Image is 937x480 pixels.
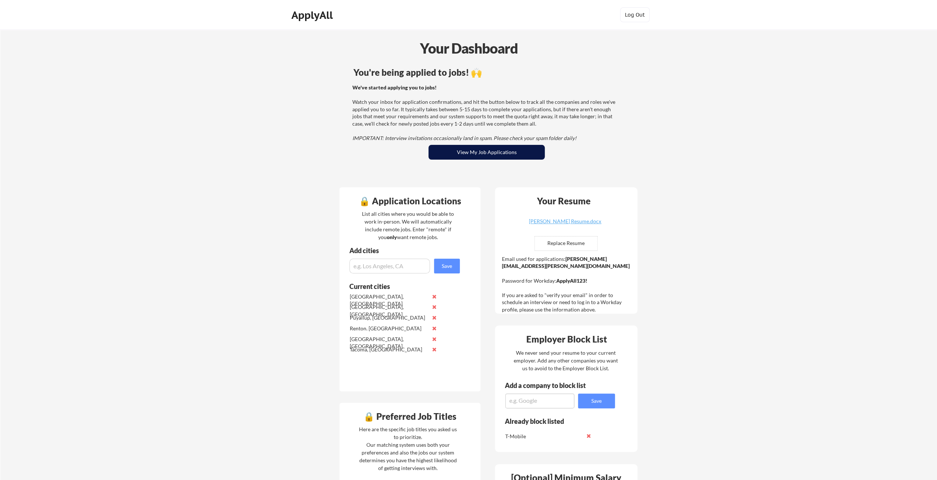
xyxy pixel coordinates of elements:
[291,9,335,21] div: ApplyAll
[578,394,615,408] button: Save
[352,84,619,142] div: Watch your inbox for application confirmations, and hit the button below to track all the compani...
[521,219,609,224] div: [PERSON_NAME] Resume.docx
[349,259,430,273] input: e.g. Los Angeles, CA
[341,197,479,205] div: 🔒 Application Locations
[350,346,428,353] div: Tacoma, [GEOGRAPHIC_DATA]
[1,38,937,59] div: Your Dashboard
[428,145,545,160] button: View My Job Applications
[502,256,630,269] strong: [PERSON_NAME][EMAIL_ADDRESS][PERSON_NAME][DOMAIN_NAME]
[352,84,437,91] strong: We've started applying you to jobs!
[350,314,428,321] div: Puyallup, [GEOGRAPHIC_DATA]
[620,7,650,22] button: Log Out
[505,433,583,440] div: T-Mobile
[521,219,609,230] a: [PERSON_NAME] Resume.docx
[349,247,462,254] div: Add cities
[350,336,428,350] div: [GEOGRAPHIC_DATA], [GEOGRAPHIC_DATA]
[505,382,597,389] div: Add a company to block list
[357,425,459,472] div: Here are the specific job titles you asked us to prioritize. Our matching system uses both your p...
[387,234,397,240] strong: only
[357,210,459,241] div: List all cities where you would be able to work in-person. We will automatically include remote j...
[434,259,460,273] button: Save
[527,197,600,205] div: Your Resume
[350,325,428,332] div: Renton. [GEOGRAPHIC_DATA]
[352,135,577,141] em: IMPORTANT: Interview invitations occasionally land in spam. Please check your spam folder daily!
[498,335,635,344] div: Employer Block List
[513,349,618,372] div: We never send your resume to your current employer. Add any other companies you want us to avoid ...
[349,283,452,290] div: Current cities
[502,255,632,313] div: Email used for applications: Password for Workday: If you are asked to "verify your email" in ord...
[341,412,479,421] div: 🔒 Preferred Job Titles
[353,68,620,77] div: You're being applied to jobs! 🙌
[505,418,605,425] div: Already block listed
[556,278,587,284] strong: ApplyAll123!
[350,303,428,318] div: [GEOGRAPHIC_DATA], [GEOGRAPHIC_DATA]
[350,293,428,307] div: [GEOGRAPHIC_DATA], [GEOGRAPHIC_DATA]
